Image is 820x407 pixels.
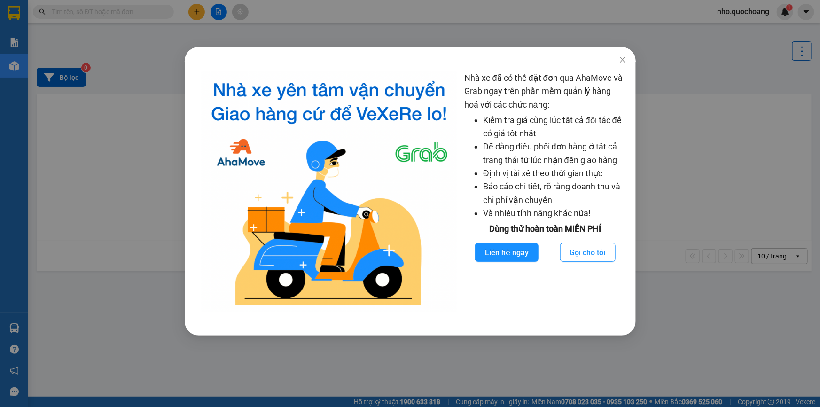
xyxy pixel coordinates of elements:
button: Close [609,47,635,73]
button: Liên hệ ngay [475,243,538,262]
li: Và nhiều tính năng khác nữa! [483,207,626,220]
span: Gọi cho tôi [570,247,605,258]
span: close [618,56,626,63]
span: Liên hệ ngay [484,247,528,258]
li: Dễ dàng điều phối đơn hàng ở tất cả trạng thái từ lúc nhận đến giao hàng [483,140,626,167]
li: Định vị tài xế theo thời gian thực [483,167,626,180]
button: Gọi cho tôi [560,243,615,262]
div: Dùng thử hoàn toàn MIỄN PHÍ [464,222,626,235]
div: Nhà xe đã có thể đặt đơn qua AhaMove và Grab ngay trên phần mềm quản lý hàng hoá với các chức năng: [464,71,626,312]
li: Báo cáo chi tiết, rõ ràng doanh thu và chi phí vận chuyển [483,180,626,207]
li: Kiểm tra giá cùng lúc tất cả đối tác để có giá tốt nhất [483,114,626,141]
img: logo [202,71,457,312]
